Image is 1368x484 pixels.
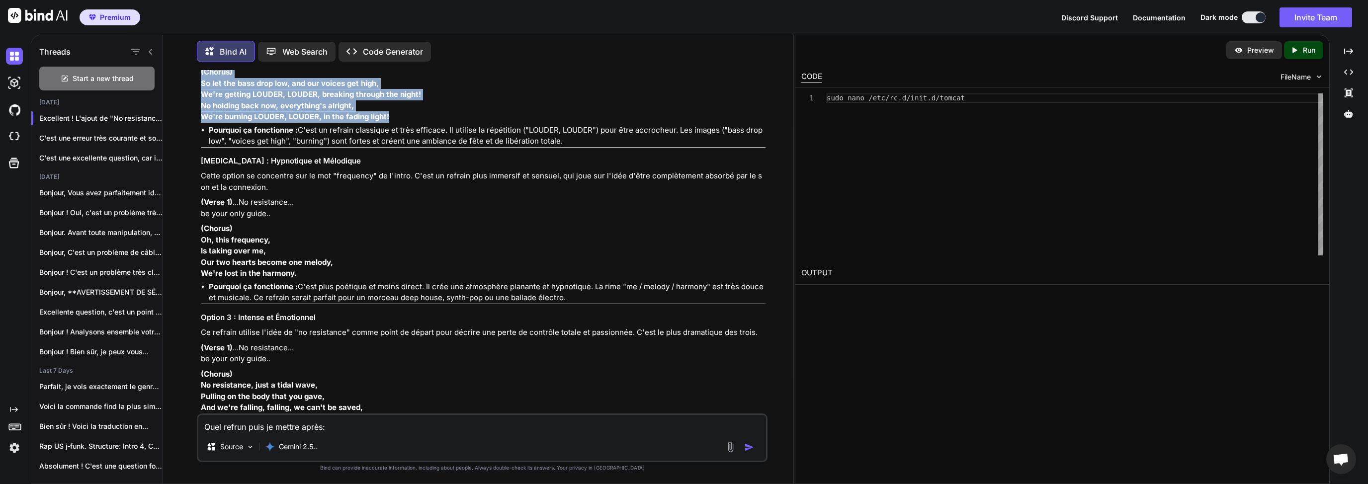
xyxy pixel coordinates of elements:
[89,14,96,20] img: premium
[827,94,965,102] span: sudo nano /etc/rc.d/init.d/tomcat
[201,67,233,77] strong: (Chorus)
[1281,72,1311,82] span: FileName
[279,442,317,452] p: Gemini 2.5..
[6,128,23,145] img: cloudideIcon
[282,46,328,58] p: Web Search
[201,369,233,379] strong: (Chorus)
[209,125,766,147] li: C'est un refrain classique et très efficace. Il utilise la répétition ("LOUDER, LOUDER") pour êtr...
[1234,46,1243,55] img: preview
[201,156,766,167] h3: [MEDICAL_DATA] : Hypnotique et Mélodique
[201,197,766,219] p: ...No resistance... be your only guide..
[39,133,163,143] p: C'est une erreur très courante et souven...
[39,347,163,357] p: Bonjour ! Bien sûr, je peux vous...
[39,327,163,337] p: Bonjour ! Analysons ensemble votre interrupteur pour...
[801,93,814,103] div: 1
[39,461,163,471] p: Absolument ! C'est une question fondamentale et...
[1133,12,1186,23] button: Documentation
[39,208,163,218] p: Bonjour ! Oui, c'est un problème très...
[201,380,318,390] strong: No resistance, just a tidal wave,
[1133,13,1186,22] span: Documentation
[201,403,363,412] strong: And we're falling, falling, we can't be saved,
[100,12,131,22] span: Premium
[201,101,354,110] strong: No holding back now, everything's alright,
[6,75,23,91] img: darkAi-studio
[39,382,163,392] p: Parfait, je vois exactement le genre d'énergie...
[39,307,163,317] p: Excellente question, c'est un point très important...
[197,464,768,472] p: Bind can provide inaccurate information, including about people. Always double-check its answers....
[39,188,163,198] p: Bonjour, Vous avez parfaitement identifié le problème...
[201,170,766,193] p: Cette option se concentre sur le mot "frequency" de l'intro. C'est un refrain plus immersif et se...
[1247,45,1274,55] p: Preview
[201,197,233,207] strong: (Verse 1)
[201,112,389,121] strong: We're burning LOUDER, LOUDER, in the fading light!
[39,113,163,123] p: Excellent ! L'ajout de "No resistance......
[744,442,754,452] img: icon
[1200,12,1238,22] span: Dark mode
[201,392,325,401] strong: Pulling on the body that you gave,
[39,46,71,58] h1: Threads
[209,282,298,291] strong: Pourquoi ça fonctionne :
[201,268,297,278] strong: We're lost in the harmony.
[31,173,163,181] h2: [DATE]
[363,46,423,58] p: Code Generator
[201,343,233,352] strong: (Verse 1)
[6,101,23,118] img: githubDark
[1326,444,1356,474] div: Ouvrir le chat
[209,281,766,304] li: C'est plus poétique et moins direct. Il crée une atmosphère planante et hypnotique. La rime "me /...
[801,71,822,83] div: CODE
[246,443,255,451] img: Pick Models
[1315,73,1323,81] img: chevron down
[201,312,766,323] h3: Option 3 : Intense et Émotionnel
[1061,13,1118,22] span: Discord Support
[201,246,266,255] strong: Is taking over me,
[1303,45,1315,55] p: Run
[39,402,163,411] p: Voici la commande find la plus simple:...
[39,441,163,451] p: Rap US j‑funk. Structure: Intro 4, Couplet...
[31,98,163,106] h2: [DATE]
[39,267,163,277] p: Bonjour ! C'est un problème très classique...
[1280,7,1352,27] button: Invite Team
[201,327,766,338] p: Ce refrain utilise l'idée de "no resistance" comme point de départ pour décrire une perte de cont...
[201,342,766,365] p: ...No resistance... be your only guide..
[209,125,298,135] strong: Pourquoi ça fonctionne :
[220,442,243,452] p: Source
[73,74,134,83] span: Start a new thread
[6,439,23,456] img: settings
[725,441,736,453] img: attachment
[220,46,247,58] p: Bind AI
[39,247,163,257] p: Bonjour, C'est un problème de câblage très...
[8,8,68,23] img: Bind AI
[39,153,163,163] p: C'est une excellente question, car il n'...
[39,287,163,297] p: Bonjour, **AVERTISSEMENT DE SÉCURITÉ : Avant toute...
[39,421,163,431] p: Bien sûr ! Voici la traduction en...
[201,89,421,99] strong: We're getting LOUDER, LOUDER, breaking through the night!
[6,48,23,65] img: darkChat
[201,257,333,267] strong: Our two hearts become one melody,
[1061,12,1118,23] button: Discord Support
[80,9,140,25] button: premiumPremium
[31,367,163,375] h2: Last 7 Days
[795,261,1329,285] h2: OUTPUT
[201,235,270,244] strong: Oh, this frequency,
[201,79,379,88] strong: So let the bass drop low, and our voices get high,
[201,224,233,233] strong: (Chorus)
[265,442,275,452] img: Gemini 2.5 Pro
[39,228,163,238] p: Bonjour. Avant toute manipulation, coupez le courant...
